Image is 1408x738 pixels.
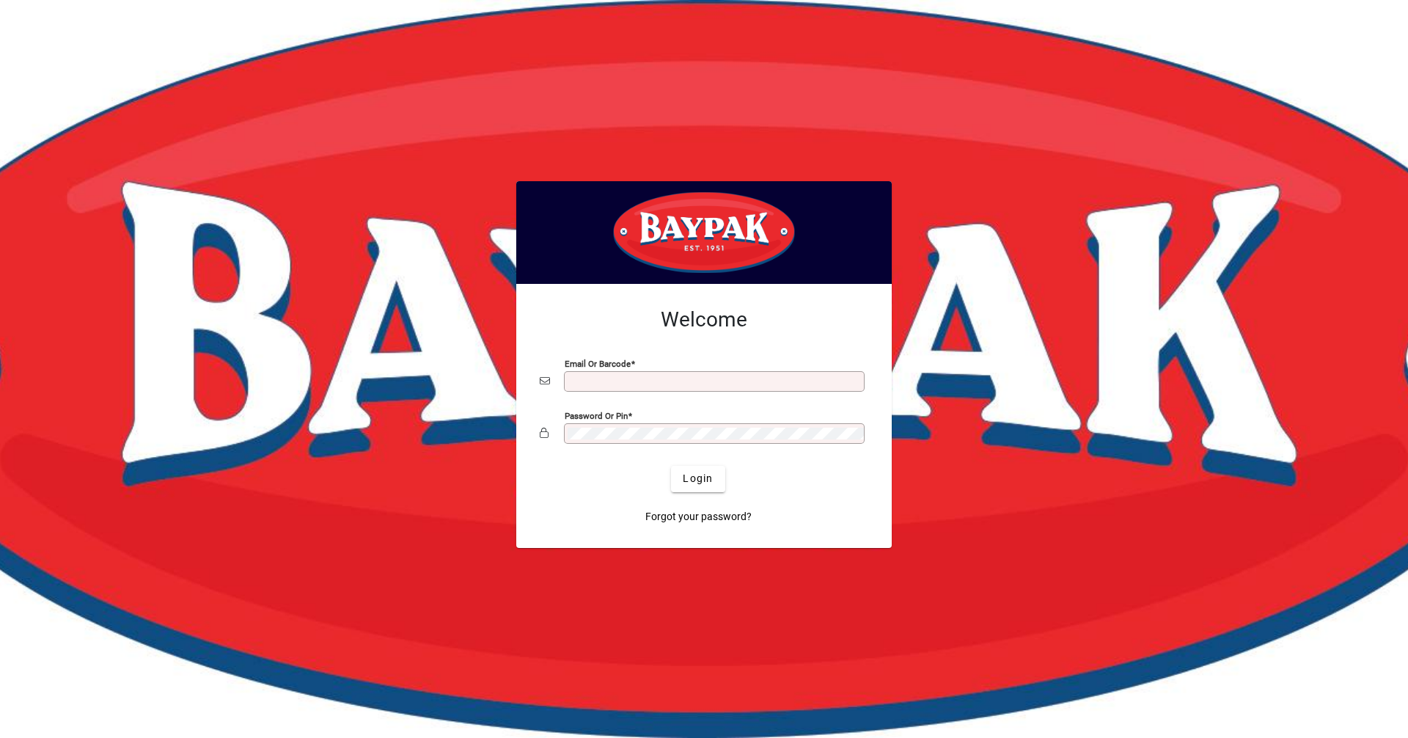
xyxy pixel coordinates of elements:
[565,410,628,420] mat-label: Password or Pin
[671,466,725,492] button: Login
[540,307,868,332] h2: Welcome
[645,509,752,525] span: Forgot your password?
[683,471,713,486] span: Login
[565,358,631,368] mat-label: Email or Barcode
[639,504,758,530] a: Forgot your password?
